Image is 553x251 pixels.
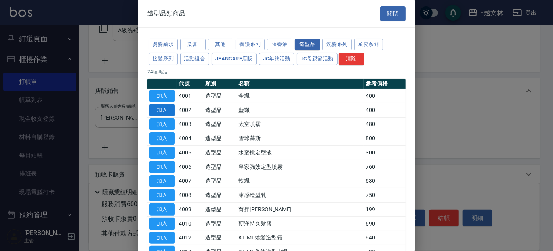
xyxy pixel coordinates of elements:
[177,79,203,89] th: 代號
[236,174,364,188] td: 軟蠟
[149,132,175,145] button: 加入
[177,131,203,146] td: 4004
[203,103,236,117] td: 造型品
[295,39,320,51] button: 造型品
[236,203,364,217] td: 育昇[PERSON_NAME]
[364,131,406,146] td: 800
[149,175,175,187] button: 加入
[149,90,175,102] button: 加入
[259,53,294,65] button: JC年終活動
[364,79,406,89] th: 參考價格
[203,79,236,89] th: 類別
[203,174,236,188] td: 造型品
[177,146,203,160] td: 4005
[203,89,236,103] td: 造型品
[177,231,203,245] td: 4012
[236,131,364,146] td: 雪球慕斯
[236,117,364,131] td: 太空噴霧
[212,53,257,65] button: JeanCare店販
[364,160,406,174] td: 760
[177,203,203,217] td: 4009
[203,146,236,160] td: 造型品
[147,10,185,17] span: 造型品類商品
[177,174,203,188] td: 4007
[236,79,364,89] th: 名稱
[149,218,175,230] button: 加入
[147,68,406,75] p: 24 項商品
[149,147,175,159] button: 加入
[177,188,203,203] td: 4008
[380,6,406,21] button: 關閉
[149,232,175,244] button: 加入
[364,89,406,103] td: 400
[177,216,203,231] td: 4010
[180,53,210,65] button: 活動組合
[203,160,236,174] td: 造型品
[203,231,236,245] td: 造型品
[236,146,364,160] td: 水蜜桃定型液
[149,203,175,216] button: 加入
[180,39,206,51] button: 染膏
[236,39,265,51] button: 養護系列
[149,53,178,65] button: 接髮系列
[364,231,406,245] td: 840
[364,216,406,231] td: 690
[236,188,364,203] td: 束感造型乳
[203,216,236,231] td: 造型品
[149,189,175,201] button: 加入
[236,160,364,174] td: 皇家強效定型噴霧
[203,131,236,146] td: 造型品
[149,104,175,116] button: 加入
[203,188,236,203] td: 造型品
[149,39,178,51] button: 燙髮藥水
[149,118,175,131] button: 加入
[177,160,203,174] td: 4006
[236,216,364,231] td: 硬漢持久髮膠
[203,203,236,217] td: 造型品
[364,146,406,160] td: 300
[236,89,364,103] td: 金蠟
[236,103,364,117] td: 藍蠟
[364,188,406,203] td: 750
[267,39,292,51] button: 保養油
[364,203,406,217] td: 199
[177,103,203,117] td: 4002
[364,117,406,131] td: 480
[208,39,233,51] button: 其他
[203,117,236,131] td: 造型品
[354,39,383,51] button: 頭皮系列
[364,103,406,117] td: 400
[364,174,406,188] td: 630
[236,231,364,245] td: KTIME捲髮造型霜
[339,53,364,65] button: 清除
[177,89,203,103] td: 4001
[322,39,352,51] button: 洗髮系列
[297,53,338,65] button: JC母親節活動
[177,117,203,131] td: 4003
[149,161,175,173] button: 加入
